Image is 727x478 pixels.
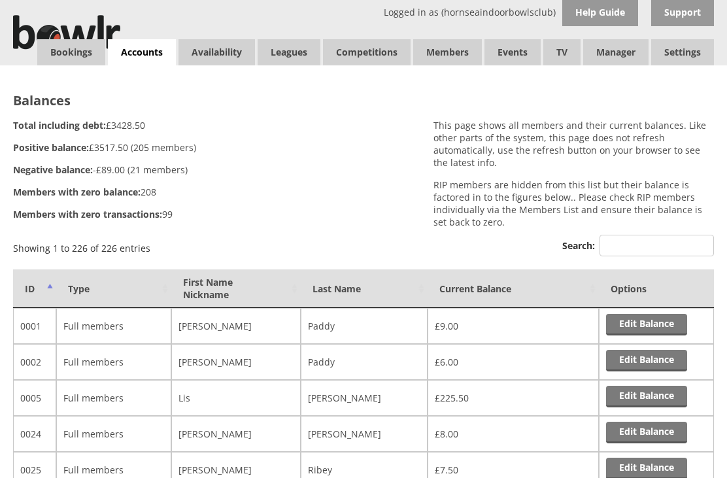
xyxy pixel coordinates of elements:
td: Paddy [301,344,428,380]
a: Bookings [37,39,105,65]
td: [PERSON_NAME] [171,308,301,344]
td: [PERSON_NAME] [301,380,428,416]
a: Edit Balance [606,350,687,371]
td: £225.50 [428,380,599,416]
th: Current Balance: activate to sort column ascending [428,269,599,308]
td: 0005 [13,380,56,416]
span: Members [413,39,482,65]
td: Full members [56,344,171,380]
td: 0001 [13,308,56,344]
p: This page shows all members and their current balances. Like other parts of the system, this page... [433,119,714,169]
span: Settings [651,39,714,65]
td: Full members [56,380,171,416]
td: 0024 [13,416,56,452]
h2: Balances [13,92,71,109]
td: £9.00 [428,308,599,344]
td: Full members [56,416,171,452]
span: Manager [583,39,649,65]
p: 99 [13,208,173,220]
a: Competitions [323,39,411,65]
td: Lis [171,380,301,416]
p: £3428.50 [13,119,145,131]
th: Options [599,269,714,308]
strong: Members with zero transactions: [13,208,162,220]
th: First NameNickname: activate to sort column ascending [171,269,301,308]
p: RIP members are hidden from this list but their balance is factored in to the figures below.. Ple... [433,179,714,228]
span: Accounts [108,39,176,66]
p: 208 [13,186,156,198]
td: [PERSON_NAME] [171,344,301,380]
a: Edit Balance [606,422,687,443]
label: Search: [562,239,714,252]
td: Full members [56,308,171,344]
th: Type: activate to sort column ascending [56,269,171,308]
th: ID: activate to sort column descending [13,269,56,308]
strong: Negative balance: [13,163,93,176]
td: 0002 [13,344,56,380]
input: Search: [600,235,714,256]
td: £8.00 [428,416,599,452]
a: Events [484,39,541,65]
a: Leagues [258,39,320,65]
a: Edit Balance [606,314,687,335]
div: Showing 1 to 226 of 226 entries [13,235,150,254]
th: Last Name: activate to sort column ascending [301,269,428,308]
td: [PERSON_NAME] [171,416,301,452]
strong: Members with zero balance: [13,186,141,198]
span: TV [543,39,581,65]
a: Edit Balance [606,386,687,407]
td: [PERSON_NAME] [301,416,428,452]
p: £3517.50 (205 members) [13,141,196,154]
td: £6.00 [428,344,599,380]
strong: Total including debt: [13,119,106,131]
td: Paddy [301,308,428,344]
strong: Positive balance: [13,141,89,154]
p: -£89.00 (21 members) [13,163,188,176]
a: Availability [178,39,255,65]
